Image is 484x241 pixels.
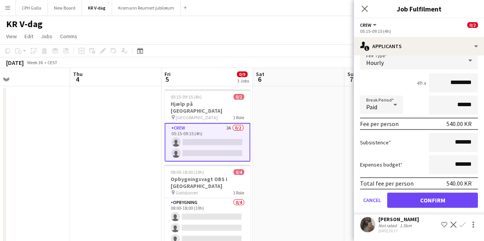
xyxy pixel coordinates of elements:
[447,120,472,128] div: 540.00 KR
[233,190,244,196] span: 1 Role
[346,75,357,84] span: 7
[360,22,378,28] button: Crew
[176,190,198,196] span: Godsbanen
[233,94,244,100] span: 0/2
[360,22,372,28] span: Crew
[360,161,403,168] label: Expenses budget
[233,115,244,120] span: 1 Role
[163,75,171,84] span: 5
[378,216,419,223] div: [PERSON_NAME]
[237,71,248,77] span: 0/9
[3,31,20,41] a: View
[378,223,398,228] div: Not rated
[360,28,478,34] div: 05:15-09:15 (4h)
[38,31,55,41] a: Jobs
[398,223,413,228] div: 1.5km
[255,75,264,84] span: 6
[165,123,250,162] app-card-role: Crew2A0/205:15-09:15 (4h)
[72,75,83,84] span: 4
[6,59,24,66] div: [DATE]
[378,228,419,233] div: [DATE] 20:17
[233,169,244,175] span: 0/4
[25,60,44,65] span: Week 36
[256,71,264,78] span: Sat
[73,71,83,78] span: Thu
[165,100,250,114] h3: Hjælp på [GEOGRAPHIC_DATA]
[21,31,36,41] a: Edit
[354,37,484,55] div: Applicants
[360,120,399,128] div: Fee per person
[237,78,249,84] div: 3 Jobs
[48,0,82,15] button: New Board
[165,176,250,189] h3: Opbygningsvagt OBS i [GEOGRAPHIC_DATA]
[360,192,384,208] button: Cancel
[60,33,77,40] span: Comms
[176,115,218,120] span: [GEOGRAPHIC_DATA]
[47,60,57,65] div: CEST
[57,31,80,41] a: Comms
[165,89,250,162] app-job-card: 05:15-09:15 (4h)0/2Hjælp på [GEOGRAPHIC_DATA] [GEOGRAPHIC_DATA]1 RoleCrew2A0/205:15-09:15 (4h)
[171,94,202,100] span: 05:15-09:15 (4h)
[360,180,414,187] div: Total fee per person
[165,71,171,78] span: Fri
[366,59,384,66] span: Hourly
[82,0,112,15] button: KR V-dag
[171,169,204,175] span: 08:00-18:00 (10h)
[366,103,377,111] span: Paid
[354,4,484,14] h3: Job Fulfilment
[24,33,33,40] span: Edit
[41,33,52,40] span: Jobs
[447,180,472,187] div: 540.00 KR
[417,79,426,86] div: 4h x
[112,0,181,15] button: Kromann Reumert jubilæum
[387,192,478,208] button: Confirm
[347,71,357,78] span: Sun
[6,33,17,40] span: View
[16,0,48,15] button: CPH Galla
[467,22,478,28] span: 0/2
[360,139,391,146] label: Subsistence
[6,18,42,30] h1: KR V-dag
